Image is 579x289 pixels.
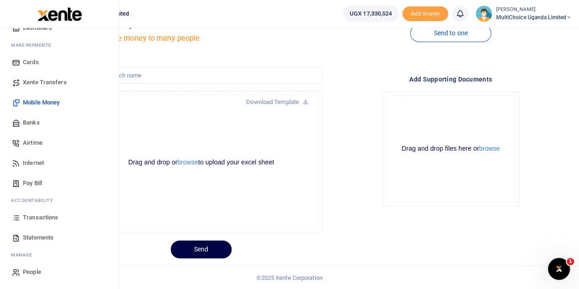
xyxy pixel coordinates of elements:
[386,144,515,153] div: Drag and drop files here or
[7,228,111,248] a: Statements
[7,52,111,72] a: Cards
[476,5,572,22] a: profile-user [PERSON_NAME] MultiChoice Uganda Limited
[330,74,572,84] h4: Add supporting Documents
[80,67,322,84] input: Create a batch name
[23,23,52,33] span: Dashboard
[7,72,111,93] a: Xente Transfers
[496,6,572,14] small: [PERSON_NAME]
[23,58,39,67] span: Cards
[548,258,570,280] iframe: Intercom live chat
[496,13,572,22] span: MultiChoice Uganda Limited
[7,113,111,133] a: Banks
[239,95,316,109] a: Download Template
[567,258,574,265] span: 1
[18,197,53,204] span: countability
[7,153,111,173] a: Internet
[410,24,491,42] a: Send to one
[7,262,111,282] a: People
[382,92,519,206] div: File Uploader
[178,159,198,165] button: browse
[23,118,40,127] span: Banks
[80,91,322,233] div: File Uploader
[23,138,43,147] span: Airtime
[343,5,399,22] a: UGX 17,330,524
[23,78,67,87] span: Xente Transfers
[23,179,42,188] span: Pay Bill
[339,5,402,22] li: Wallet ballance
[84,158,318,167] div: Drag and drop or to upload your excel sheet
[402,6,448,22] li: Toup your wallet
[37,10,82,17] a: logo-small logo-large logo-large
[350,9,392,18] span: UGX 17,330,524
[23,233,54,242] span: Statements
[23,98,60,107] span: Mobile Money
[402,6,448,22] span: Add money
[7,133,111,153] a: Airtime
[7,38,111,52] li: M
[402,10,448,16] a: Add money
[23,213,58,222] span: Transactions
[171,240,232,258] button: Send
[23,158,44,168] span: Internet
[7,248,111,262] li: M
[479,145,500,152] button: browse
[80,34,322,43] h5: Send mobile money to many people
[7,193,111,207] li: Ac
[7,18,111,38] a: Dashboard
[38,7,82,21] img: logo-large
[16,42,51,49] span: ake Payments
[7,207,111,228] a: Transactions
[23,267,41,277] span: People
[7,173,111,193] a: Pay Bill
[16,251,32,258] span: anage
[7,93,111,113] a: Mobile Money
[476,5,492,22] img: profile-user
